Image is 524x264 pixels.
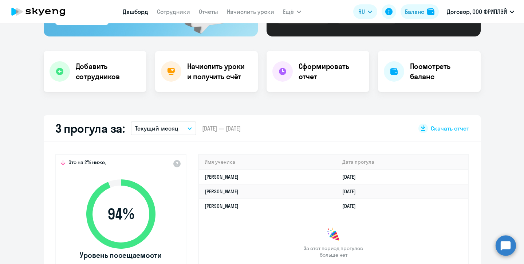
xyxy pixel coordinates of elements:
[326,228,341,242] img: congrats
[443,3,518,20] button: Договор, ООО ФРИПЛЭЙ
[76,61,141,82] h4: Добавить сотрудников
[303,245,364,258] span: За этот период прогулов больше нет
[447,7,507,16] p: Договор, ООО ФРИПЛЭЙ
[405,7,424,16] div: Баланс
[336,155,468,170] th: Дата прогула
[227,8,274,15] a: Начислить уроки
[358,7,365,16] span: RU
[401,4,439,19] button: Балансbalance
[431,124,469,132] span: Скачать отчет
[299,61,363,82] h4: Сформировать отчет
[283,4,301,19] button: Ещё
[199,8,218,15] a: Отчеты
[55,121,125,136] h2: 3 прогула за:
[353,4,377,19] button: RU
[283,7,294,16] span: Ещё
[202,124,241,132] span: [DATE] — [DATE]
[199,155,337,170] th: Имя ученика
[79,205,163,223] span: 94 %
[342,174,362,180] a: [DATE]
[187,61,251,82] h4: Начислить уроки и получить счёт
[205,188,239,195] a: [PERSON_NAME]
[427,8,434,15] img: balance
[410,61,475,82] h4: Посмотреть баланс
[135,124,178,133] p: Текущий месяц
[342,203,362,209] a: [DATE]
[205,203,239,209] a: [PERSON_NAME]
[205,174,239,180] a: [PERSON_NAME]
[342,188,362,195] a: [DATE]
[123,8,148,15] a: Дашборд
[157,8,190,15] a: Сотрудники
[131,121,196,135] button: Текущий месяц
[68,159,106,168] span: Это на 2% ниже,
